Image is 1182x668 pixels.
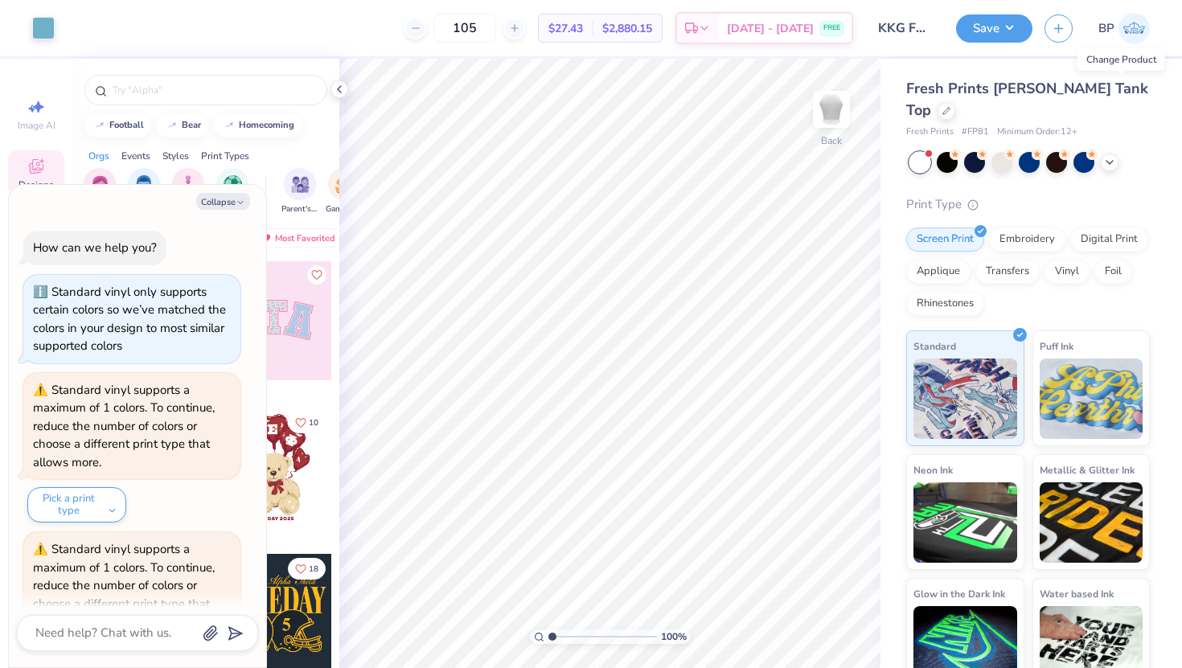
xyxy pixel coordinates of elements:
[223,121,236,130] img: trend_line.gif
[997,125,1077,139] span: Minimum Order: 12 +
[326,168,363,215] button: filter button
[913,482,1017,563] img: Neon Ink
[196,193,250,210] button: Collapse
[33,284,226,354] div: Standard vinyl only supports certain colors so we’ve matched the colors in your design to most si...
[823,23,840,34] span: FREE
[335,175,354,194] img: Game Day Image
[1040,359,1143,439] img: Puff Ink
[182,121,201,129] div: bear
[179,175,197,194] img: Club Image
[88,149,109,163] div: Orgs
[288,558,326,580] button: Like
[1094,260,1132,284] div: Foil
[962,125,989,139] span: # FP81
[224,175,242,194] img: Sports Image
[661,629,687,644] span: 100 %
[111,82,317,98] input: Try "Alpha"
[1098,13,1150,44] a: BP
[309,419,318,427] span: 10
[281,203,318,215] span: Parent's Weekend
[548,20,583,37] span: $27.43
[126,168,162,215] button: filter button
[906,79,1148,120] span: Fresh Prints [PERSON_NAME] Tank Top
[162,149,189,163] div: Styles
[1040,338,1073,354] span: Puff Ink
[1070,227,1148,252] div: Digital Print
[975,260,1040,284] div: Transfers
[913,585,1005,602] span: Glow in the Dark Ink
[307,265,326,285] button: Like
[288,412,326,433] button: Like
[239,121,294,129] div: homecoming
[93,121,106,130] img: trend_line.gif
[906,260,971,284] div: Applique
[121,149,150,163] div: Events
[166,121,179,130] img: trend_line.gif
[1045,260,1090,284] div: Vinyl
[135,175,153,194] img: Fraternity Image
[172,168,204,215] button: filter button
[91,175,109,194] img: Sorority Image
[1040,585,1114,602] span: Water based Ink
[913,461,953,478] span: Neon Ink
[433,14,496,43] input: – –
[201,149,249,163] div: Print Types
[18,178,54,191] span: Designs
[309,565,318,573] span: 18
[956,14,1032,43] button: Save
[989,227,1065,252] div: Embroidery
[906,125,954,139] span: Fresh Prints
[84,168,116,215] div: filter for Sorority
[906,195,1150,214] div: Print Type
[1098,19,1114,38] span: BP
[906,227,984,252] div: Screen Print
[33,240,157,256] div: How can we help you?
[252,228,343,248] div: Most Favorited
[1040,461,1135,478] span: Metallic & Glitter Ink
[84,168,116,215] button: filter button
[326,168,363,215] div: filter for Game Day
[281,168,318,215] button: filter button
[821,133,842,148] div: Back
[1040,482,1143,563] img: Metallic & Glitter Ink
[1118,13,1150,44] img: Bridget Pohl
[281,168,318,215] div: filter for Parent's Weekend
[216,168,248,215] div: filter for Sports
[865,12,944,44] input: Untitled Design
[291,175,310,194] img: Parent's Weekend Image
[326,203,363,215] span: Game Day
[214,113,302,137] button: homecoming
[109,121,144,129] div: football
[1077,48,1165,71] div: Change Product
[815,93,848,125] img: Back
[727,20,814,37] span: [DATE] - [DATE]
[18,119,55,132] span: Image AI
[913,338,956,354] span: Standard
[216,168,248,215] button: filter button
[33,382,215,470] div: Standard vinyl supports a maximum of 1 colors. To continue, reduce the number of colors or choose...
[84,113,151,137] button: football
[157,113,208,137] button: bear
[913,359,1017,439] img: Standard
[172,168,204,215] div: filter for Club
[906,292,984,316] div: Rhinestones
[27,487,126,523] button: Pick a print type
[126,168,162,215] div: filter for Fraternity
[602,20,652,37] span: $2,880.15
[33,541,215,629] div: Standard vinyl supports a maximum of 1 colors. To continue, reduce the number of colors or choose...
